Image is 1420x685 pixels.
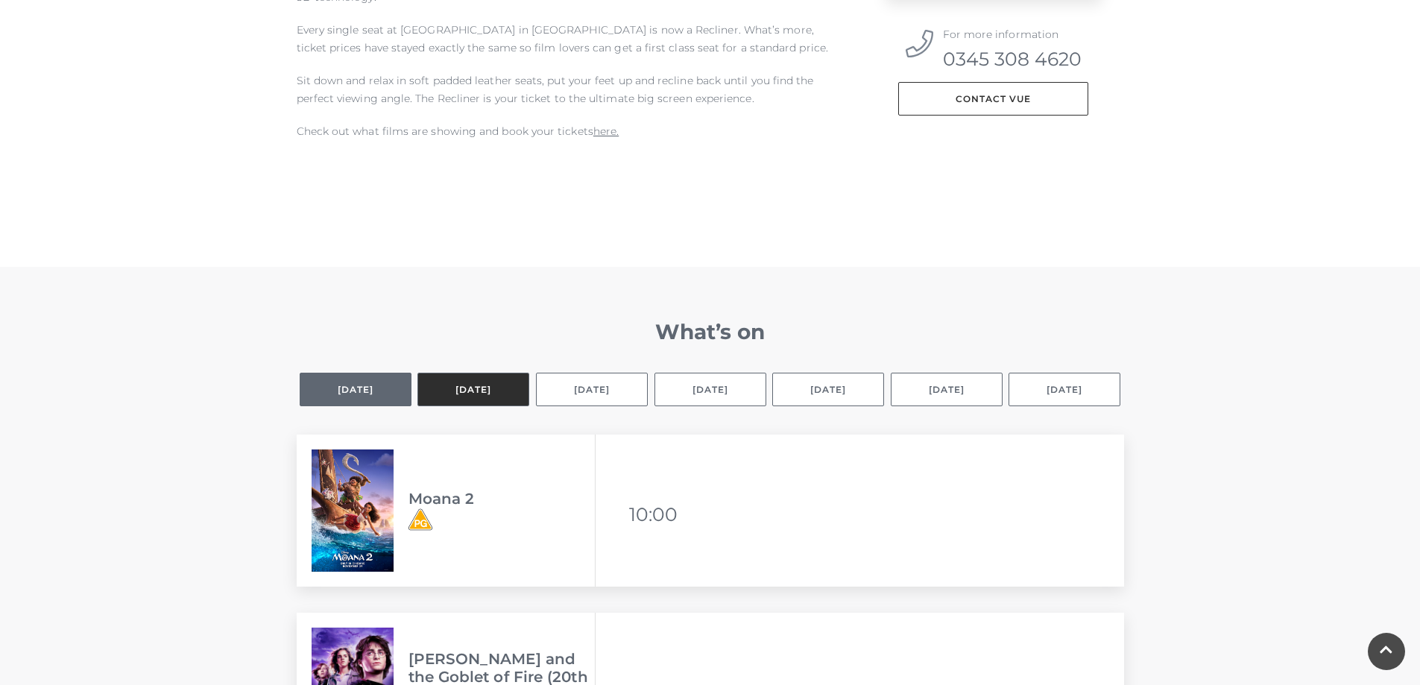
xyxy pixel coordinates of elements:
[891,373,1003,406] button: [DATE]
[654,373,766,406] button: [DATE]
[943,49,1082,69] a: 0345 308 4620
[943,25,1082,43] p: For more information
[629,496,681,532] li: 10:00
[898,82,1088,116] a: Contact Vue
[297,122,841,140] p: Check out what films are showing and book your tickets
[408,490,595,508] h3: Moana 2
[297,21,841,57] p: Every single seat at [GEOGRAPHIC_DATA] in [GEOGRAPHIC_DATA] is now a Recliner. What’s more, ticke...
[1009,373,1120,406] button: [DATE]
[772,373,884,406] button: [DATE]
[593,124,619,138] a: here.
[300,373,411,406] button: [DATE]
[536,373,648,406] button: [DATE]
[417,373,529,406] button: [DATE]
[297,72,841,107] p: Sit down and relax in soft padded leather seats, put your feet up and recline back until you find...
[297,319,1124,344] h2: What’s on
